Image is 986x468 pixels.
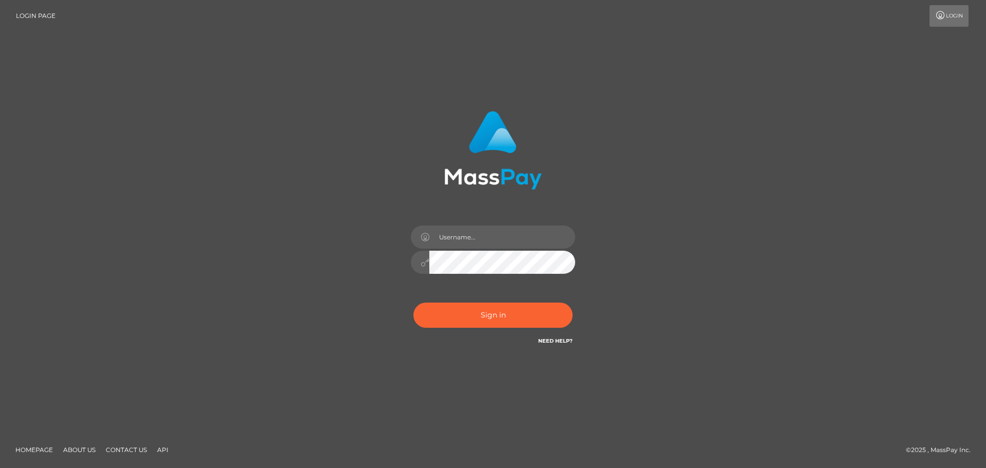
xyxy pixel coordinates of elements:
a: Login [930,5,969,27]
a: Contact Us [102,442,151,458]
input: Username... [429,226,575,249]
div: © 2025 , MassPay Inc. [906,444,978,456]
img: MassPay Login [444,111,542,190]
button: Sign in [413,303,573,328]
a: About Us [59,442,100,458]
a: API [153,442,173,458]
a: Need Help? [538,338,573,344]
a: Login Page [16,5,55,27]
a: Homepage [11,442,57,458]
